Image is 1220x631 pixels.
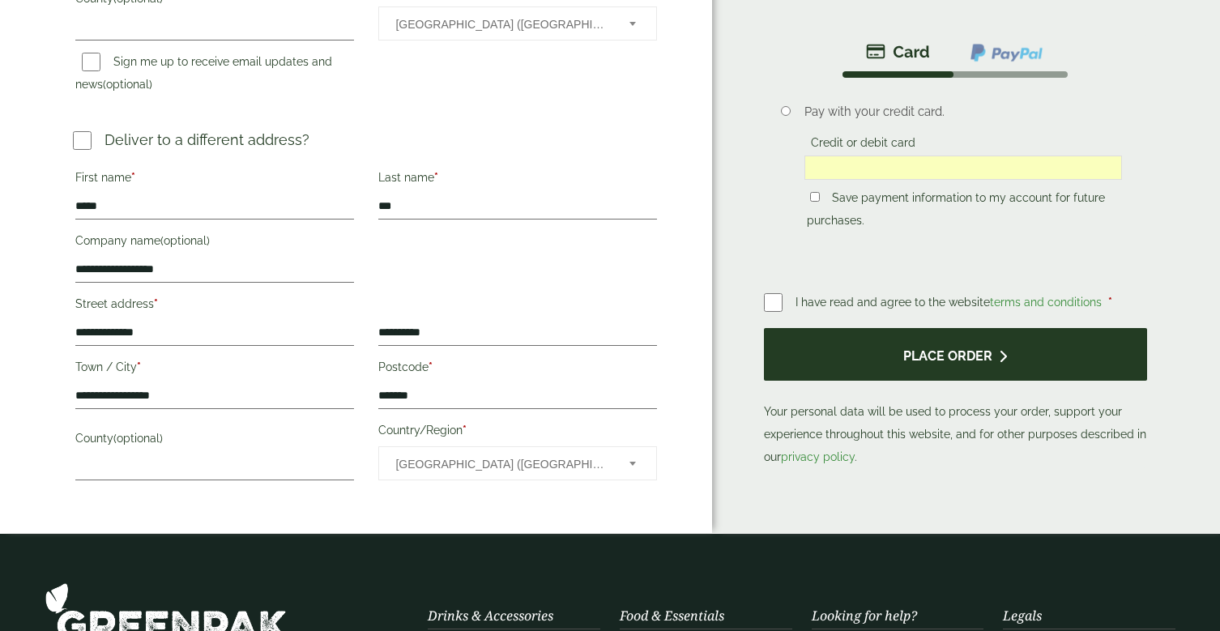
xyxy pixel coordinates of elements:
img: stripe.png [866,42,930,62]
label: Sign me up to receive email updates and news [75,55,332,96]
span: United Kingdom (UK) [395,7,608,41]
label: Credit or debit card [804,136,922,154]
input: Sign me up to receive email updates and news(optional) [82,53,100,71]
label: Country/Region [378,419,657,446]
span: I have read and agree to the website [796,296,1105,309]
label: First name [75,166,354,194]
abbr: required [131,171,135,184]
abbr: required [463,424,467,437]
label: Save payment information to my account for future purchases. [807,191,1105,232]
a: privacy policy [781,450,855,463]
p: Your personal data will be used to process your order, support your experience throughout this we... [764,328,1147,468]
p: Deliver to a different address? [105,129,309,151]
span: Country/Region [378,6,657,41]
p: Pay with your credit card. [804,103,1122,121]
a: terms and conditions [990,296,1102,309]
span: United Kingdom (UK) [395,447,608,481]
label: Last name [378,166,657,194]
label: Postcode [378,356,657,383]
label: County [75,427,354,454]
abbr: required [1108,296,1112,309]
label: Company name [75,229,354,257]
span: (optional) [103,78,152,91]
abbr: required [137,360,141,373]
abbr: required [429,360,433,373]
span: Country/Region [378,446,657,480]
label: Street address [75,292,354,320]
span: (optional) [113,432,163,445]
span: (optional) [160,234,210,247]
iframe: Secure card payment input frame [809,160,1117,175]
label: Town / City [75,356,354,383]
abbr: required [434,171,438,184]
button: Place order [764,328,1147,381]
abbr: required [154,297,158,310]
img: ppcp-gateway.png [969,42,1044,63]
